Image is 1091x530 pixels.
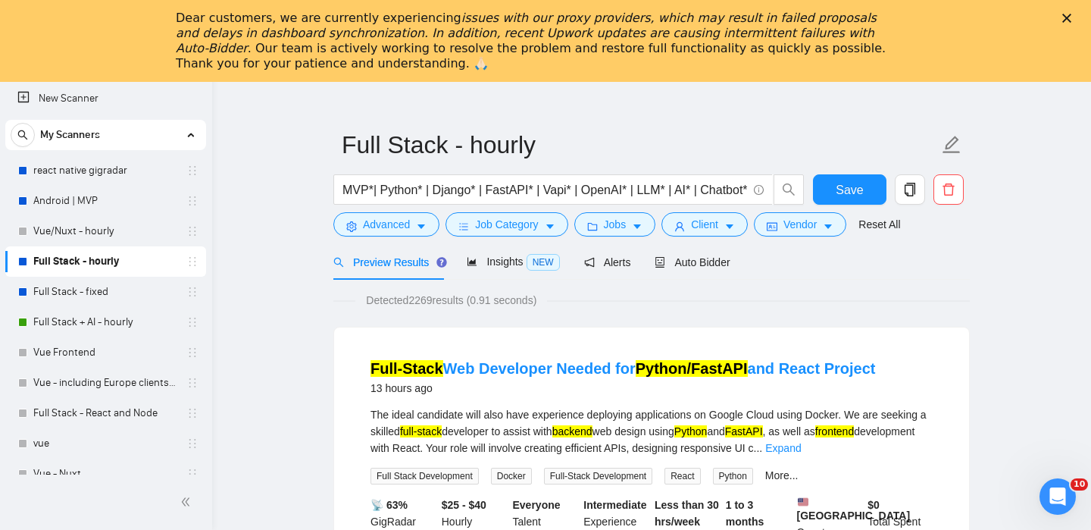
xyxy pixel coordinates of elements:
[333,257,344,268] span: search
[655,499,719,528] b: Less than 30 hrs/week
[691,216,718,233] span: Client
[934,183,963,196] span: delete
[765,469,799,481] a: More...
[416,221,427,232] span: caret-down
[33,307,177,337] a: Full Stack + AI - hourly
[342,126,939,164] input: Scanner name...
[587,221,598,232] span: folder
[370,499,408,511] b: 📡 63%
[370,406,933,456] div: The ideal candidate will also have experience deploying applications on Google Cloud using Docker...
[33,459,177,489] a: Vue - Nuxt
[186,468,199,480] span: holder
[1071,478,1088,491] span: 10
[544,468,652,485] span: Full-Stack Development
[186,195,199,207] span: holder
[370,360,443,377] mark: Full-Stack
[895,174,925,205] button: copy
[655,257,665,268] span: robot
[186,225,199,237] span: holder
[754,442,763,454] span: ...
[815,425,854,437] mark: frontend
[186,256,199,268] span: holder
[33,246,177,277] a: Full Stack - hourly
[370,468,479,485] span: Full Stack Development
[355,292,547,309] span: Detected 2269 results (0.91 seconds)
[176,11,891,71] div: Dear customers, we are currently experiencing . Our team is actively working to resolve the probl...
[33,368,177,398] a: Vue - including Europe clients | only search title
[186,165,199,177] span: holder
[33,155,177,186] a: react native gigradar
[655,256,730,268] span: Auto Bidder
[186,437,199,450] span: holder
[584,257,595,268] span: notification
[798,497,808,507] img: 🇺🇸
[467,256,477,267] span: area-chart
[11,130,34,140] span: search
[186,377,199,389] span: holder
[333,256,442,268] span: Preview Results
[836,180,863,199] span: Save
[632,221,642,232] span: caret-down
[713,468,753,485] span: Python
[783,216,817,233] span: Vendor
[33,337,177,368] a: Vue Frontend
[33,398,177,428] a: Full Stack - React and Node
[797,497,911,522] b: [GEOGRAPHIC_DATA]
[774,174,804,205] button: search
[33,428,177,459] a: vue
[186,316,199,328] span: holder
[724,221,735,232] span: caret-down
[584,256,631,268] span: Alerts
[186,347,199,359] span: holder
[664,468,700,485] span: React
[33,216,177,246] a: Vue/Nuxt - hourly
[363,216,410,233] span: Advanced
[933,174,964,205] button: delete
[552,425,592,437] mark: backend
[574,212,656,237] button: folderJobscaret-down
[636,360,748,377] mark: Python/FastAPI
[527,254,560,271] span: NEW
[176,11,877,55] i: issues with our proxy providers, which may result in failed proposals and delays in dashboard syn...
[467,256,559,268] span: Insights
[725,425,763,437] mark: FastAPI
[491,468,532,485] span: Docker
[5,83,206,114] li: New Scanner
[11,123,35,147] button: search
[1039,478,1076,515] iframe: Intercom live chat
[774,183,803,196] span: search
[346,221,357,232] span: setting
[442,499,486,511] b: $25 - $40
[823,221,833,232] span: caret-down
[17,83,194,114] a: New Scanner
[674,221,685,232] span: user
[370,360,875,377] a: Full-StackWeb Developer Needed forPython/FastAPIand React Project
[186,407,199,419] span: holder
[40,120,100,150] span: My Scanners
[475,216,538,233] span: Job Category
[583,499,646,511] b: Intermediate
[674,425,708,437] mark: Python
[445,212,567,237] button: barsJob Categorycaret-down
[754,212,846,237] button: idcardVendorcaret-down
[33,277,177,307] a: Full Stack - fixed
[342,180,747,199] input: Search Freelance Jobs...
[896,183,924,196] span: copy
[435,256,449,269] div: Tooltip anchor
[661,212,748,237] button: userClientcaret-down
[765,442,801,454] a: Expand
[767,221,777,232] span: idcard
[458,221,469,232] span: bars
[1062,14,1077,23] div: Close
[400,425,442,437] mark: full-stack
[33,186,177,216] a: Android | MVP
[813,174,886,205] button: Save
[942,135,961,155] span: edit
[513,499,561,511] b: Everyone
[754,185,764,195] span: info-circle
[545,221,555,232] span: caret-down
[186,286,199,298] span: holder
[333,212,439,237] button: settingAdvancedcaret-down
[858,216,900,233] a: Reset All
[604,216,627,233] span: Jobs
